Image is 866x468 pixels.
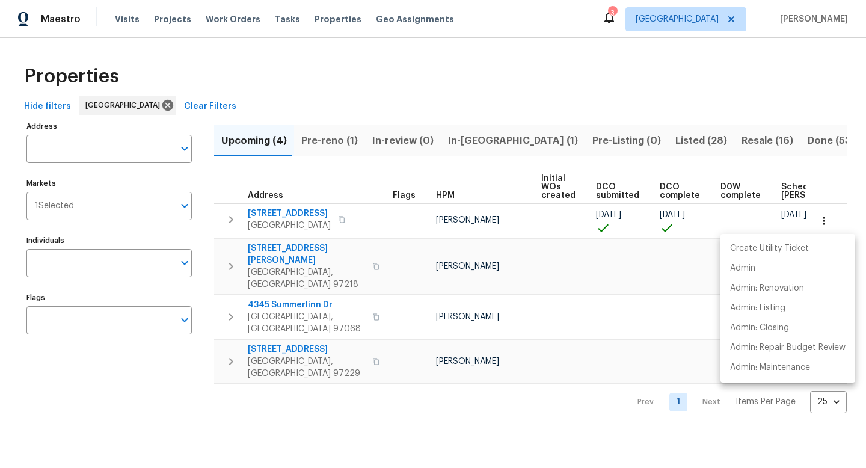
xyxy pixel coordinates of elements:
[730,362,810,374] p: Admin: Maintenance
[730,242,809,255] p: Create Utility Ticket
[730,282,804,295] p: Admin: Renovation
[730,302,785,315] p: Admin: Listing
[730,342,846,354] p: Admin: Repair Budget Review
[730,322,789,334] p: Admin: Closing
[730,262,755,275] p: Admin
